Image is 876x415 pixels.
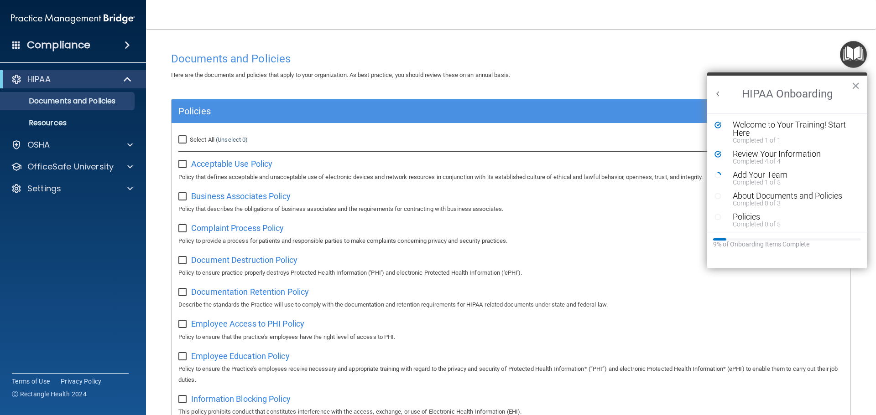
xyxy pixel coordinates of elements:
[178,172,844,183] p: Policy that defines acceptable and unacceptable use of electronic devices and network resources i...
[728,171,848,185] button: Add Your TeamCompleted 1 of 5
[178,106,674,116] h5: Policies
[171,53,851,65] h4: Documents and Policies
[191,394,291,404] span: Information Blocking Policy
[178,267,844,278] p: Policy to ensure practice properly destroys Protected Health Information ('PHI') and electronic P...
[728,192,848,206] button: About Documents and PoliciesCompleted 0 of 3
[191,287,309,297] span: Documentation Retention Policy
[191,319,304,328] span: Employee Access to PHI Policy
[728,150,848,164] button: Review Your InformationCompleted 4 of 4
[191,159,272,169] span: Acceptable Use Policy
[178,136,189,143] input: Select All (Unselect 0)
[178,204,844,215] p: Policy that describes the obligations of business associates and the requirements for contracting...
[11,161,133,172] a: OfficeSafe University
[27,39,90,51] h4: Compliance
[61,377,102,386] a: Privacy Policy
[178,236,844,246] p: Policy to provide a process for patients and responsible parties to make complaints concerning pr...
[191,223,284,233] span: Complaint Process Policy
[707,72,867,268] div: Resource Center
[714,89,723,98] button: Back to Resource Center Home
[11,183,133,194] a: Settings
[733,213,848,221] div: Policies
[11,10,135,28] img: PMB logo
[191,351,290,361] span: Employee Education Policy
[27,161,114,172] p: OfficeSafe University
[171,72,510,78] span: Here are the documents and policies that apply to your organization. As best practice, you should...
[12,389,87,399] span: Ⓒ Rectangle Health 2024
[12,377,50,386] a: Terms of Use
[733,150,848,158] div: Review Your Information
[840,41,867,68] button: Open Resource Center
[713,241,861,248] div: 9% of Onboarding Items Complete
[733,121,848,137] div: Welcome to Your Training! Start Here
[11,74,132,85] a: HIPAA
[178,332,844,343] p: Policy to ensure that the practice's employees have the right level of access to PHI.
[733,221,848,227] div: Completed 0 of 5
[733,179,848,185] div: Completed 1 of 5
[733,192,848,200] div: About Documents and Policies
[733,137,848,143] div: Completed 1 of 1
[191,255,297,265] span: Document Destruction Policy
[728,121,848,143] button: Welcome to Your Training! Start HereCompleted 1 of 1
[718,350,865,387] iframe: Drift Widget Chat Controller
[733,171,848,179] div: Add Your Team
[851,78,860,93] button: Close
[733,200,848,206] div: Completed 0 of 3
[11,139,133,150] a: OSHA
[178,364,844,385] p: Policy to ensure the Practice's employees receive necessary and appropriate training with regard ...
[728,213,848,227] button: PoliciesCompleted 0 of 5
[178,104,844,118] a: Policies
[6,118,130,128] p: Resources
[27,74,51,85] p: HIPAA
[190,136,214,143] span: Select All
[6,97,130,106] p: Documents and Policies
[178,299,844,310] p: Describe the standards the Practice will use to comply with the documentation and retention requi...
[27,183,61,194] p: Settings
[733,158,848,164] div: Completed 4 of 4
[191,191,291,201] span: Business Associates Policy
[707,76,867,113] h2: HIPAA Onboarding
[27,139,50,150] p: OSHA
[216,136,248,143] a: (Unselect 0)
